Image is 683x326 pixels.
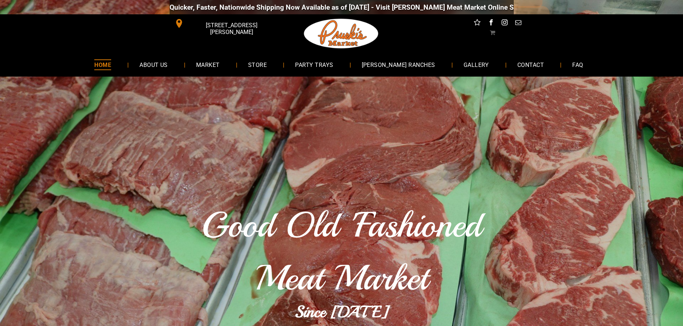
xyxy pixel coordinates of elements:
span: [STREET_ADDRESS][PERSON_NAME] [185,18,278,39]
a: STORE [237,55,278,74]
b: Since [DATE] [295,302,389,322]
span: Good Old 'Fashioned Meat Market [201,203,482,300]
a: FAQ [561,55,594,74]
a: email [513,18,523,29]
img: Pruski-s+Market+HQ+Logo2-259w.png [303,14,380,53]
a: HOME [84,55,122,74]
a: MARKET [185,55,231,74]
a: facebook [486,18,495,29]
a: GALLERY [453,55,500,74]
a: Social network [473,18,482,29]
a: [PERSON_NAME] RANCHES [351,55,446,74]
a: PARTY TRAYS [284,55,344,74]
a: CONTACT [507,55,555,74]
a: ABOUT US [129,55,179,74]
a: [STREET_ADDRESS][PERSON_NAME] [170,18,279,29]
a: instagram [500,18,509,29]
